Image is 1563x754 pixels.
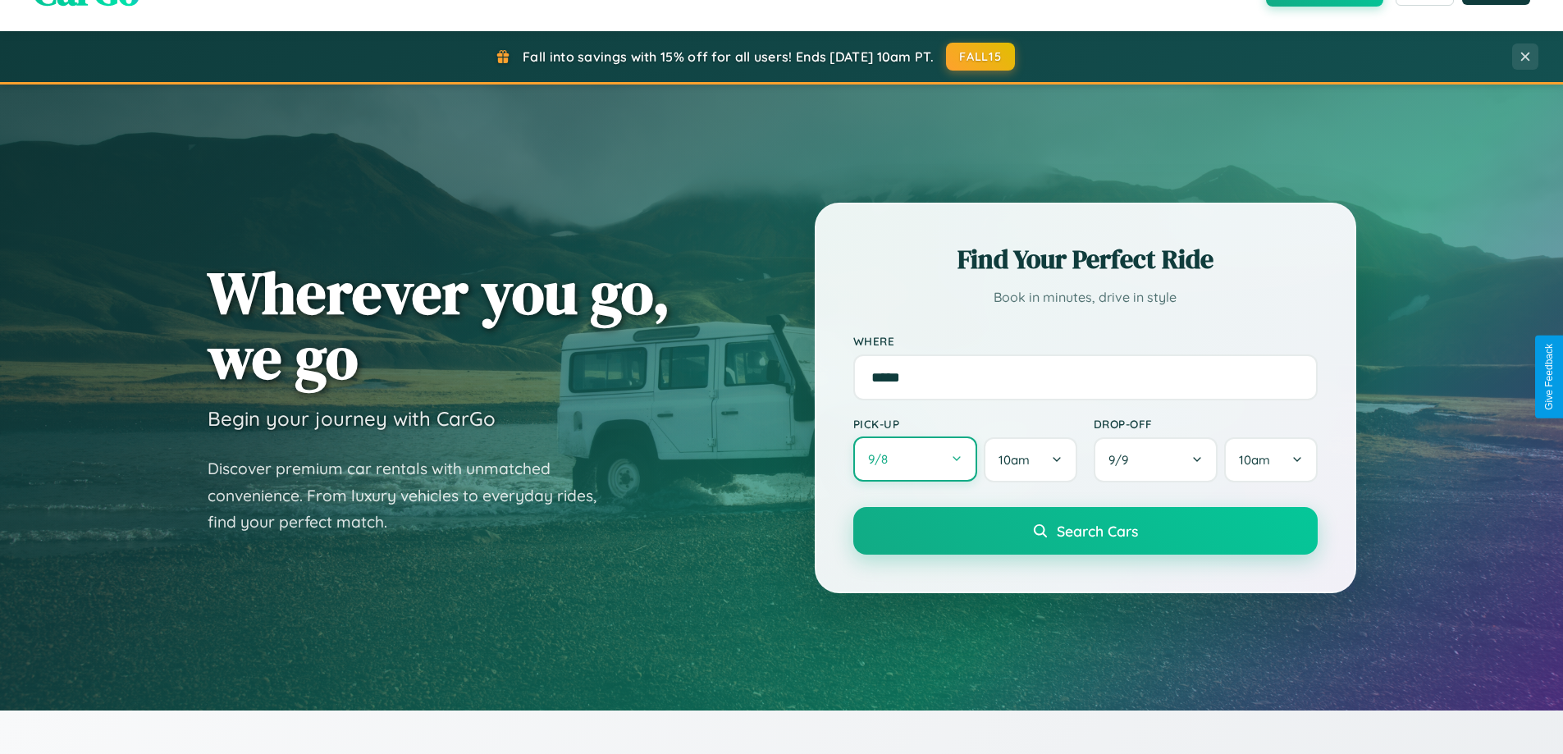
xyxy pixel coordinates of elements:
label: Drop-off [1094,417,1318,431]
span: 9 / 8 [868,451,896,467]
h3: Begin your journey with CarGo [208,406,496,431]
div: Give Feedback [1543,344,1555,410]
label: Where [853,334,1318,348]
button: 10am [1224,437,1317,482]
label: Pick-up [853,417,1077,431]
button: 10am [984,437,1076,482]
button: FALL15 [946,43,1015,71]
p: Discover premium car rentals with unmatched convenience. From luxury vehicles to everyday rides, ... [208,455,618,536]
h2: Find Your Perfect Ride [853,241,1318,277]
span: Search Cars [1057,522,1138,540]
span: 10am [1239,452,1270,468]
span: 9 / 9 [1108,452,1136,468]
p: Book in minutes, drive in style [853,286,1318,309]
span: 10am [999,452,1030,468]
button: 9/8 [853,436,978,482]
span: Fall into savings with 15% off for all users! Ends [DATE] 10am PT. [523,48,934,65]
button: Search Cars [853,507,1318,555]
button: 9/9 [1094,437,1218,482]
h1: Wherever you go, we go [208,260,670,390]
